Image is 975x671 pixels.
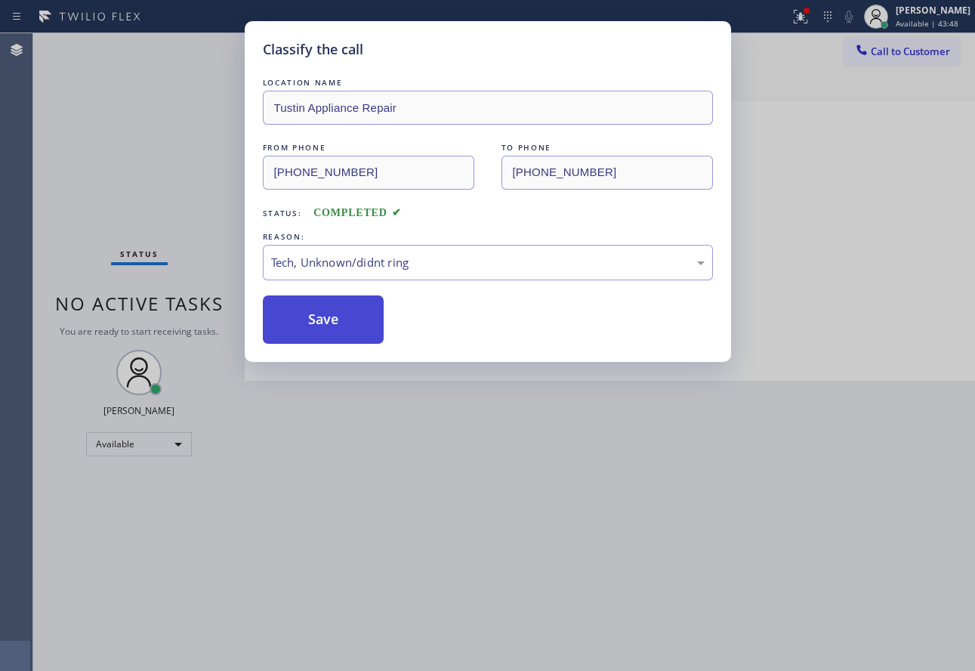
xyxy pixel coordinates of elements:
input: From phone [263,156,474,190]
div: Tech, Unknown/didnt ring [271,254,705,271]
span: Status: [263,208,302,218]
div: LOCATION NAME [263,75,713,91]
h5: Classify the call [263,39,363,60]
div: TO PHONE [501,140,713,156]
div: FROM PHONE [263,140,474,156]
span: COMPLETED [313,207,401,218]
button: Save [263,295,384,344]
div: REASON: [263,229,713,245]
input: To phone [501,156,713,190]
